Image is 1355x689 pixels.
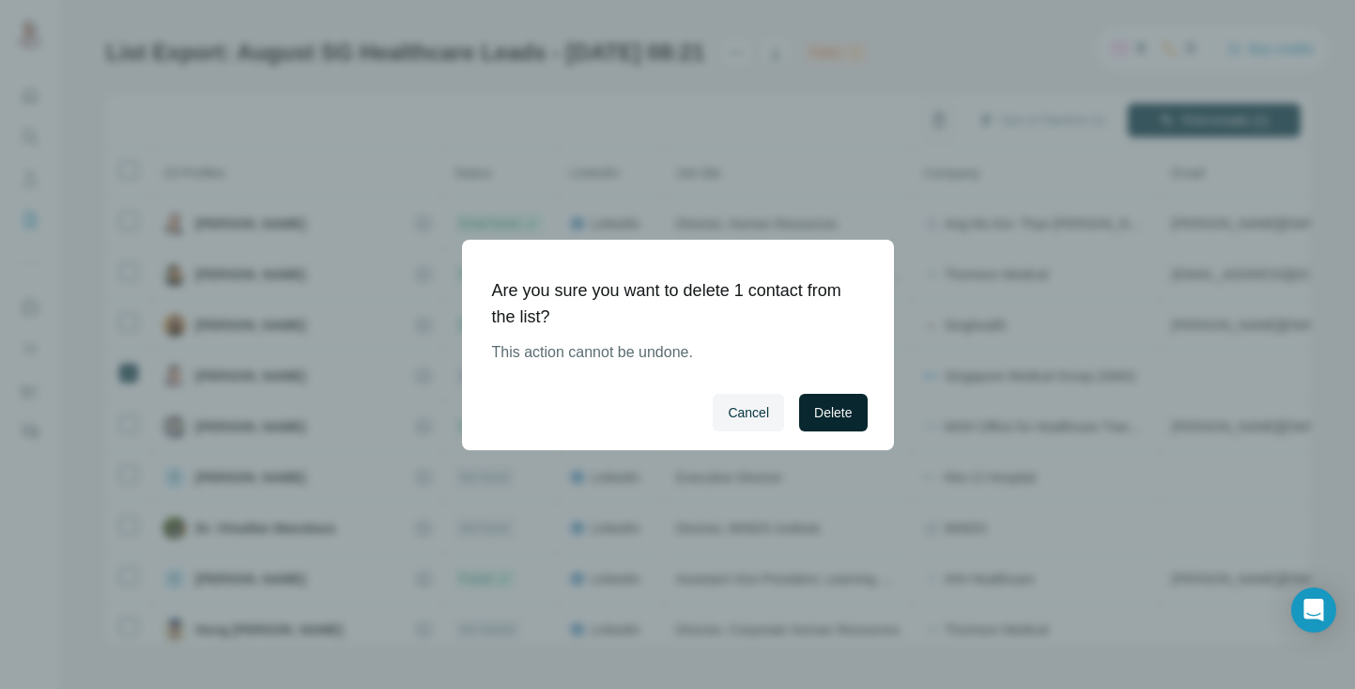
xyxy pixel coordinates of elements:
h1: Are you sure you want to delete 1 contact from the list? [492,277,849,330]
button: Delete [799,394,867,431]
span: Delete [814,403,852,422]
span: Cancel [728,403,769,422]
p: This action cannot be undone. [492,341,849,364]
div: Open Intercom Messenger [1291,587,1336,633]
button: Cancel [713,394,784,431]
